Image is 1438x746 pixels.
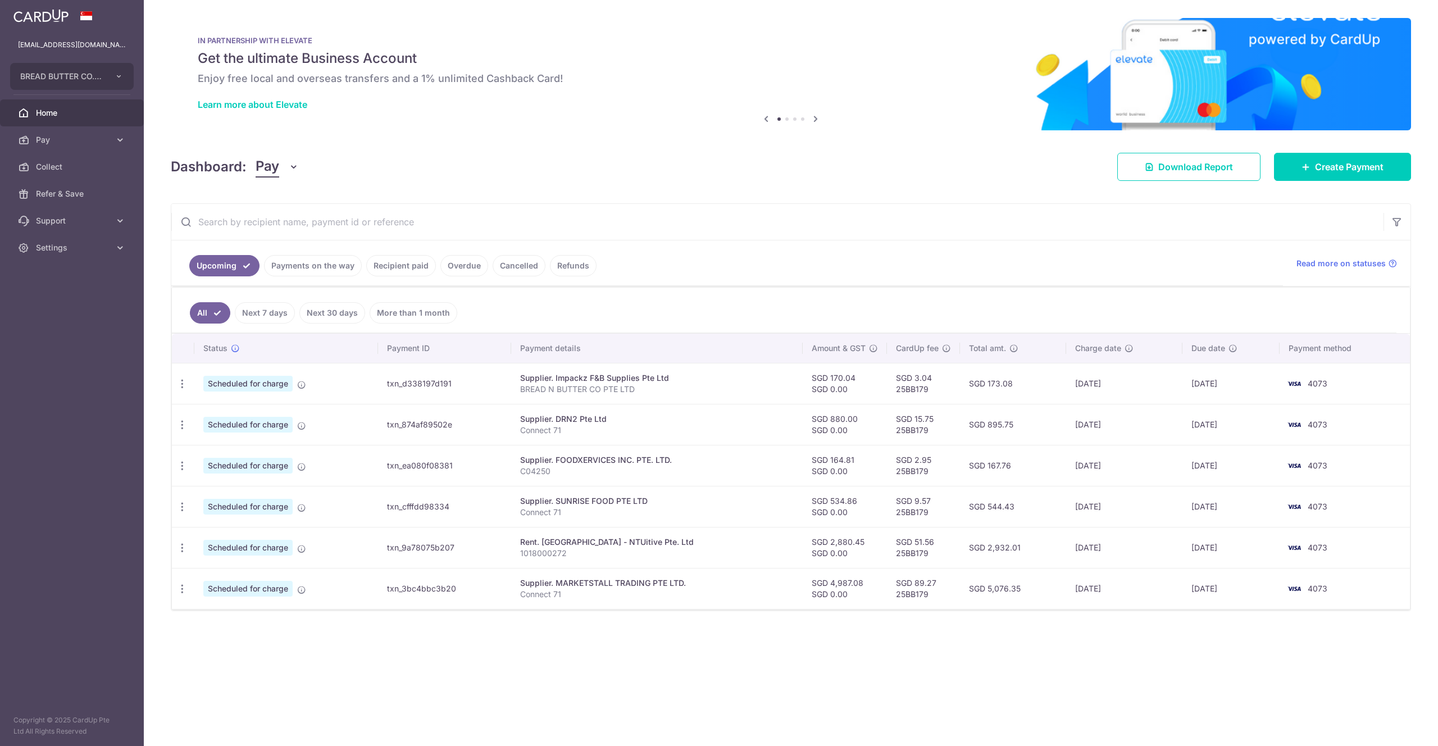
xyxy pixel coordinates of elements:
a: Refunds [550,255,597,276]
a: Upcoming [189,255,260,276]
td: SGD 167.76 [960,445,1066,486]
td: SGD 544.43 [960,486,1066,527]
td: SGD 164.81 SGD 0.00 [803,445,887,486]
td: SGD 895.75 [960,404,1066,445]
td: [DATE] [1066,568,1182,609]
td: SGD 15.75 25BB179 [887,404,960,445]
span: Read more on statuses [1296,258,1386,269]
a: Learn more about Elevate [198,99,307,110]
td: SGD 5,076.35 [960,568,1066,609]
span: Scheduled for charge [203,540,293,556]
div: Rent. [GEOGRAPHIC_DATA] - NTUitive Pte. Ltd [520,536,794,548]
div: Supplier. MARKETSTALL TRADING PTE LTD. [520,577,794,589]
p: 1018000272 [520,548,794,559]
td: txn_cfffdd98334 [378,486,511,527]
a: Recipient paid [366,255,436,276]
span: 4073 [1308,420,1327,429]
span: Charge date [1075,343,1121,354]
td: [DATE] [1182,527,1280,568]
span: Scheduled for charge [203,458,293,474]
td: [DATE] [1182,568,1280,609]
button: Pay [256,156,299,178]
td: txn_ea080f08381 [378,445,511,486]
td: SGD 2,932.01 [960,527,1066,568]
td: txn_3bc4bbc3b20 [378,568,511,609]
span: Scheduled for charge [203,499,293,515]
td: [DATE] [1182,445,1280,486]
td: txn_9a78075b207 [378,527,511,568]
span: Support [36,215,110,226]
span: Pay [256,156,279,178]
div: Supplier. FOODXERVICES INC. PTE. LTD. [520,454,794,466]
a: Create Payment [1274,153,1411,181]
td: [DATE] [1182,404,1280,445]
img: Bank Card [1283,377,1305,390]
a: Download Report [1117,153,1260,181]
td: SGD 89.27 25BB179 [887,568,960,609]
p: IN PARTNERSHIP WITH ELEVATE [198,36,1384,45]
span: Scheduled for charge [203,417,293,433]
a: Next 7 days [235,302,295,324]
td: [DATE] [1066,404,1182,445]
img: Bank Card [1283,582,1305,595]
a: All [190,302,230,324]
span: 4073 [1308,543,1327,552]
div: Supplier. DRN2 Pte Ltd [520,413,794,425]
td: SGD 9.57 25BB179 [887,486,960,527]
span: Due date [1191,343,1225,354]
span: Download Report [1158,160,1233,174]
span: Scheduled for charge [203,581,293,597]
td: SGD 3.04 25BB179 [887,363,960,404]
th: Payment ID [378,334,511,363]
img: Bank Card [1283,418,1305,431]
td: [DATE] [1066,527,1182,568]
td: SGD 534.86 SGD 0.00 [803,486,887,527]
th: Payment method [1280,334,1410,363]
span: 4073 [1308,502,1327,511]
h4: Dashboard: [171,157,247,177]
td: SGD 51.56 25BB179 [887,527,960,568]
td: SGD 2.95 25BB179 [887,445,960,486]
iframe: Opens a widget where you can find more information [1366,712,1427,740]
td: SGD 173.08 [960,363,1066,404]
td: [DATE] [1066,363,1182,404]
span: Total amt. [969,343,1006,354]
span: Refer & Save [36,188,110,199]
button: BREAD BUTTER CO. PRIVATE LIMITED [10,63,134,90]
span: Amount & GST [812,343,866,354]
img: Bank Card [1283,541,1305,554]
div: Supplier. Impackz F&B Supplies Pte Ltd [520,372,794,384]
p: Connect 71 [520,589,794,600]
span: Create Payment [1315,160,1384,174]
td: [DATE] [1066,486,1182,527]
td: SGD 170.04 SGD 0.00 [803,363,887,404]
td: [DATE] [1182,363,1280,404]
span: Home [36,107,110,119]
img: CardUp [13,9,69,22]
span: Status [203,343,227,354]
a: Next 30 days [299,302,365,324]
h5: Get the ultimate Business Account [198,49,1384,67]
span: CardUp fee [896,343,939,354]
p: Connect 71 [520,425,794,436]
td: [DATE] [1066,445,1182,486]
p: C04250 [520,466,794,477]
span: 4073 [1308,461,1327,470]
a: Payments on the way [264,255,362,276]
img: Bank Card [1283,459,1305,472]
td: [DATE] [1182,486,1280,527]
img: Renovation banner [171,18,1411,130]
input: Search by recipient name, payment id or reference [171,204,1384,240]
a: Cancelled [493,255,545,276]
p: BREAD N BUTTER CO PTE LTD [520,384,794,395]
a: Overdue [440,255,488,276]
span: 4073 [1308,584,1327,593]
span: Pay [36,134,110,145]
td: SGD 4,987.08 SGD 0.00 [803,568,887,609]
span: Collect [36,161,110,172]
td: SGD 880.00 SGD 0.00 [803,404,887,445]
p: [EMAIL_ADDRESS][DOMAIN_NAME] [18,39,126,51]
h6: Enjoy free local and overseas transfers and a 1% unlimited Cashback Card! [198,72,1384,85]
td: txn_874af89502e [378,404,511,445]
span: 4073 [1308,379,1327,388]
